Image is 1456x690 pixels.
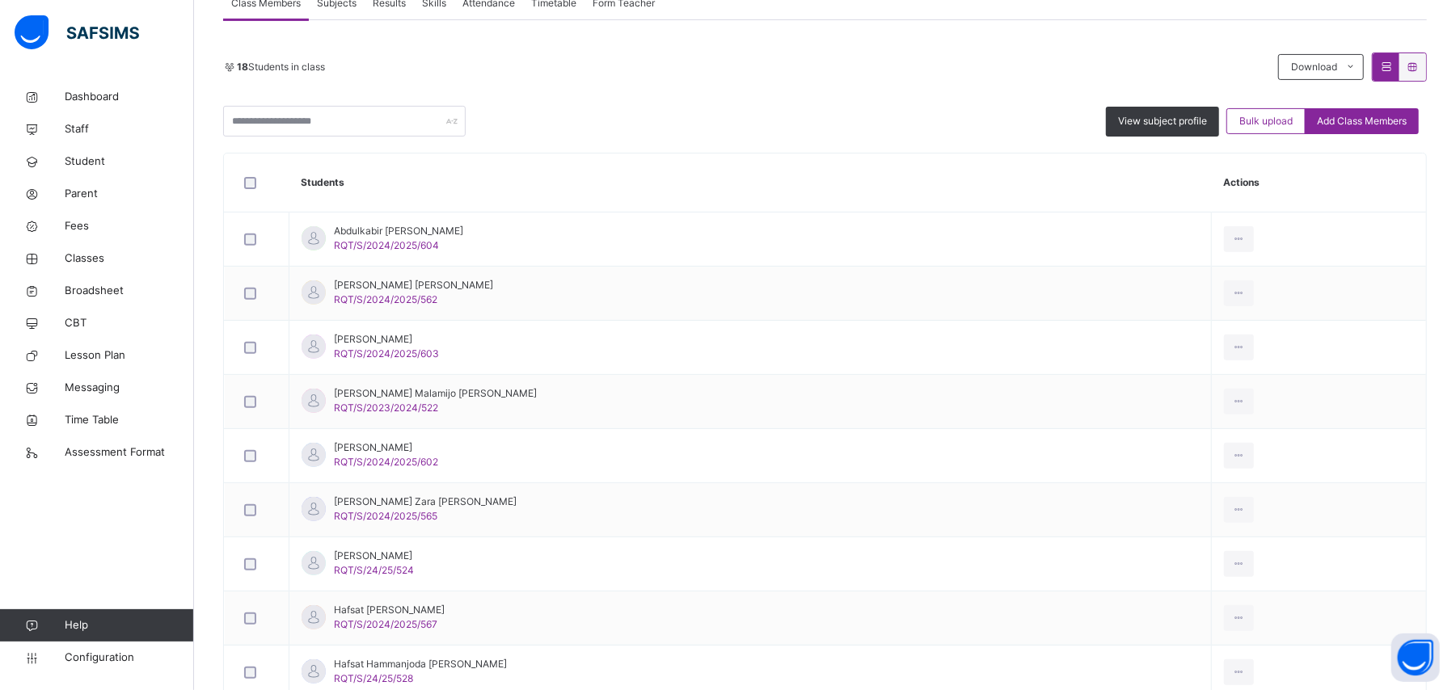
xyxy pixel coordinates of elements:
span: RQT/S/24/25/524 [334,564,414,576]
th: Actions [1211,154,1426,212]
span: Abdulkabir [PERSON_NAME] [334,224,463,238]
span: Student [65,154,194,170]
span: Help [65,617,193,633]
span: [PERSON_NAME] Malamijo [PERSON_NAME] [334,386,537,401]
span: Hafsat Hammanjoda [PERSON_NAME] [334,657,507,671]
span: Lesson Plan [65,347,194,364]
span: CBT [65,315,194,331]
span: Classes [65,250,194,267]
button: Open asap [1391,633,1440,682]
span: Download [1291,60,1337,74]
span: Students in class [237,60,325,74]
span: RQT/S/2024/2025/567 [334,618,437,630]
span: [PERSON_NAME] [334,332,439,347]
span: [PERSON_NAME] [334,440,438,455]
span: RQT/S/2023/2024/522 [334,402,438,414]
span: RQT/S/2024/2025/602 [334,456,438,468]
span: Time Table [65,412,194,428]
span: Hafsat [PERSON_NAME] [334,603,445,617]
th: Students [289,154,1212,212]
span: [PERSON_NAME] Zara [PERSON_NAME] [334,494,517,509]
span: [PERSON_NAME] [PERSON_NAME] [334,278,493,292]
span: Assessment Format [65,444,194,461]
span: Add Class Members [1317,114,1407,128]
span: RQT/S/2024/2025/565 [334,510,437,522]
span: Staff [65,121,194,137]
span: Messaging [65,380,194,396]
span: RQT/S/24/25/528 [334,672,413,684]
span: View subject profile [1118,114,1207,128]
span: [PERSON_NAME] [334,549,414,563]
span: Dashboard [65,89,194,105]
span: RQT/S/2024/2025/562 [334,293,437,305]
b: 18 [237,61,248,73]
span: Bulk upload [1239,114,1293,128]
span: Configuration [65,650,193,666]
span: Parent [65,186,194,202]
span: Broadsheet [65,283,194,299]
span: Fees [65,218,194,234]
span: RQT/S/2024/2025/604 [334,239,439,251]
img: safsims [15,15,139,49]
span: RQT/S/2024/2025/603 [334,347,439,360]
